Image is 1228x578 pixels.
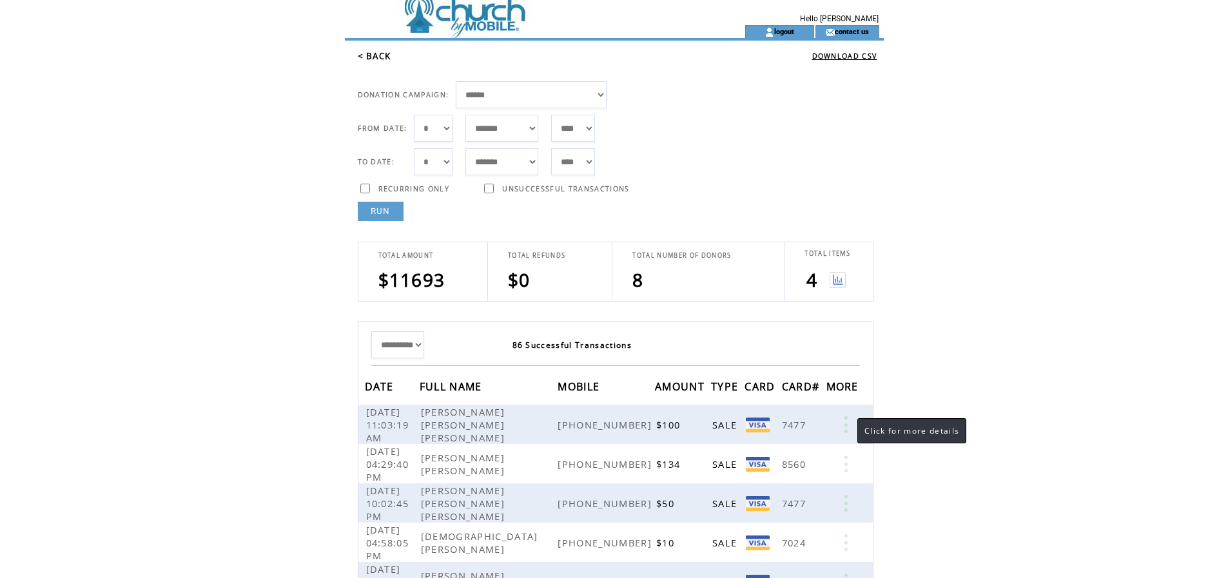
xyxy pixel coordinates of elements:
[806,267,817,292] span: 4
[378,251,434,260] span: TOTAL AMOUNT
[365,382,397,390] a: DATE
[656,497,677,510] span: $50
[745,376,778,400] span: CARD
[655,376,708,400] span: AMOUNT
[712,497,740,510] span: SALE
[366,523,409,562] span: [DATE] 04:58:05 PM
[366,484,409,523] span: [DATE] 10:02:45 PM
[558,536,655,549] span: [PHONE_NUMBER]
[830,272,846,288] img: View graph
[782,536,809,549] span: 7024
[864,425,959,436] span: Click for more details
[782,376,823,400] span: CARD#
[508,251,565,260] span: TOTAL REFUNDS
[835,27,869,35] a: contact us
[712,536,740,549] span: SALE
[656,536,677,549] span: $10
[421,405,508,444] span: [PERSON_NAME] [PERSON_NAME] [PERSON_NAME]
[366,405,409,444] span: [DATE] 11:03:19 AM
[512,340,632,351] span: 86 Successful Transactions
[711,376,741,400] span: TYPE
[558,497,655,510] span: [PHONE_NUMBER]
[712,418,740,431] span: SALE
[558,382,603,390] a: MOBILE
[358,202,404,221] a: RUN
[812,52,877,61] a: DOWNLOAD CSV
[804,249,850,258] span: TOTAL ITEMS
[825,27,835,37] img: contact_us_icon.gif
[421,484,508,523] span: [PERSON_NAME] [PERSON_NAME] [PERSON_NAME]
[656,418,683,431] span: $100
[508,267,531,292] span: $0
[782,382,823,390] a: CARD#
[745,382,778,390] a: CARD
[378,184,450,193] span: RECURRING ONLY
[826,376,862,400] span: MORE
[358,124,407,133] span: FROM DATE:
[378,267,445,292] span: $11693
[711,382,741,390] a: TYPE
[366,445,409,483] span: [DATE] 04:29:40 PM
[358,90,449,99] span: DONATION CAMPAIGN:
[420,382,485,390] a: FULL NAME
[558,458,655,470] span: [PHONE_NUMBER]
[365,376,397,400] span: DATE
[774,27,794,35] a: logout
[800,14,879,23] span: Hello [PERSON_NAME]
[421,451,508,477] span: [PERSON_NAME] [PERSON_NAME]
[358,50,391,62] a: < BACK
[746,535,770,550] img: Visa
[358,157,395,166] span: TO DATE:
[655,382,708,390] a: AMOUNT
[746,418,770,432] img: Visa
[782,458,809,470] span: 8560
[782,497,809,510] span: 7477
[765,27,774,37] img: account_icon.gif
[502,184,629,193] span: UNSUCCESSFUL TRANSACTIONS
[712,458,740,470] span: SALE
[656,458,683,470] span: $134
[558,418,655,431] span: [PHONE_NUMBER]
[746,496,770,511] img: Visa
[632,267,643,292] span: 8
[746,457,770,472] img: Visa
[420,376,485,400] span: FULL NAME
[421,530,538,555] span: [DEMOGRAPHIC_DATA] [PERSON_NAME]
[782,418,809,431] span: 7477
[558,376,603,400] span: MOBILE
[632,251,731,260] span: TOTAL NUMBER OF DONORS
